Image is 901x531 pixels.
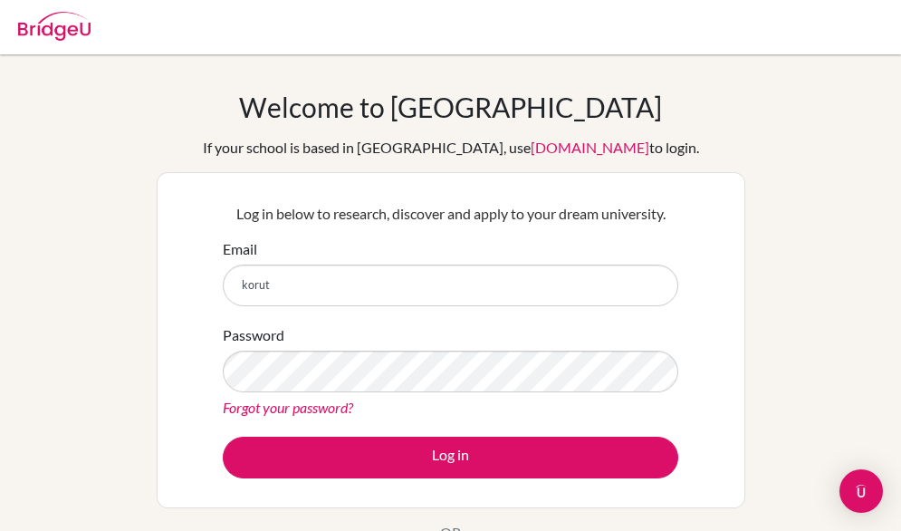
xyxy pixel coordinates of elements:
[223,324,284,346] label: Password
[18,12,91,41] img: Bridge-U
[223,203,678,225] p: Log in below to research, discover and apply to your dream university.
[223,399,353,416] a: Forgot your password?
[223,238,257,260] label: Email
[223,437,678,478] button: Log in
[839,469,883,513] div: Open Intercom Messenger
[239,91,662,123] h1: Welcome to [GEOGRAPHIC_DATA]
[203,137,699,159] div: If your school is based in [GEOGRAPHIC_DATA], use to login.
[531,139,649,156] a: [DOMAIN_NAME]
